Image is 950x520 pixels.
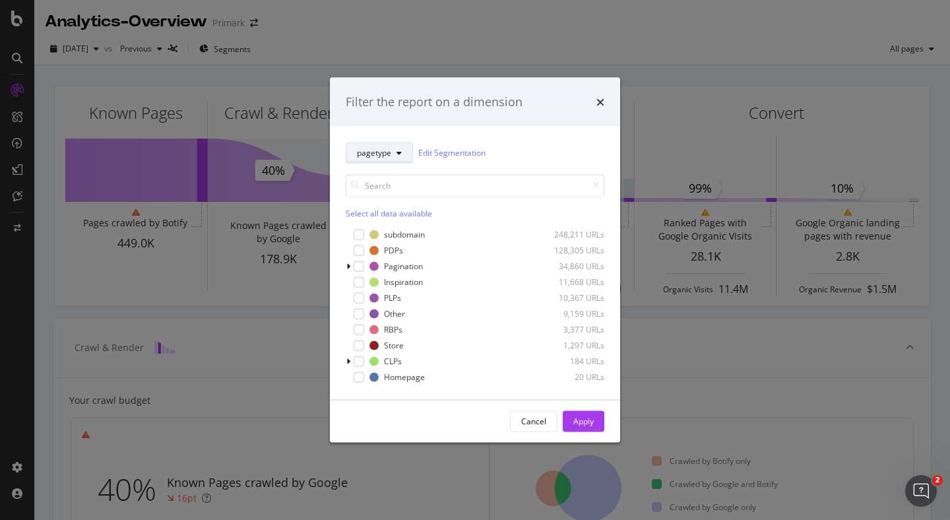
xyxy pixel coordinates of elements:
[540,308,604,319] div: 9,159 URLs
[573,416,594,427] div: Apply
[384,245,403,256] div: PDPs
[357,147,391,158] span: pagetype
[540,292,604,304] div: 10,367 URLs
[384,276,423,288] div: Inspiration
[346,142,413,163] button: pagetype
[346,174,604,197] input: Search
[330,78,620,443] div: modal
[384,372,425,383] div: Homepage
[346,94,522,111] div: Filter the report on a dimension
[384,308,405,319] div: Other
[384,229,425,240] div: subdomain
[384,324,402,335] div: RBPs
[596,94,604,111] div: times
[540,245,604,256] div: 128,305 URLs
[540,340,604,351] div: 1,297 URLs
[905,475,937,507] iframe: Intercom live chat
[346,207,604,218] div: Select all data available
[540,261,604,272] div: 34,860 URLs
[384,292,401,304] div: PLPs
[563,410,604,432] button: Apply
[540,356,604,367] div: 184 URLs
[521,416,546,427] div: Cancel
[384,356,402,367] div: CLPs
[540,372,604,383] div: 20 URLs
[540,276,604,288] div: 11,668 URLs
[540,324,604,335] div: 3,377 URLs
[510,410,557,432] button: Cancel
[932,475,943,486] span: 2
[384,340,404,351] div: Store
[384,261,423,272] div: Pagination
[418,146,486,160] a: Edit Segmentation
[540,229,604,240] div: 248,211 URLs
